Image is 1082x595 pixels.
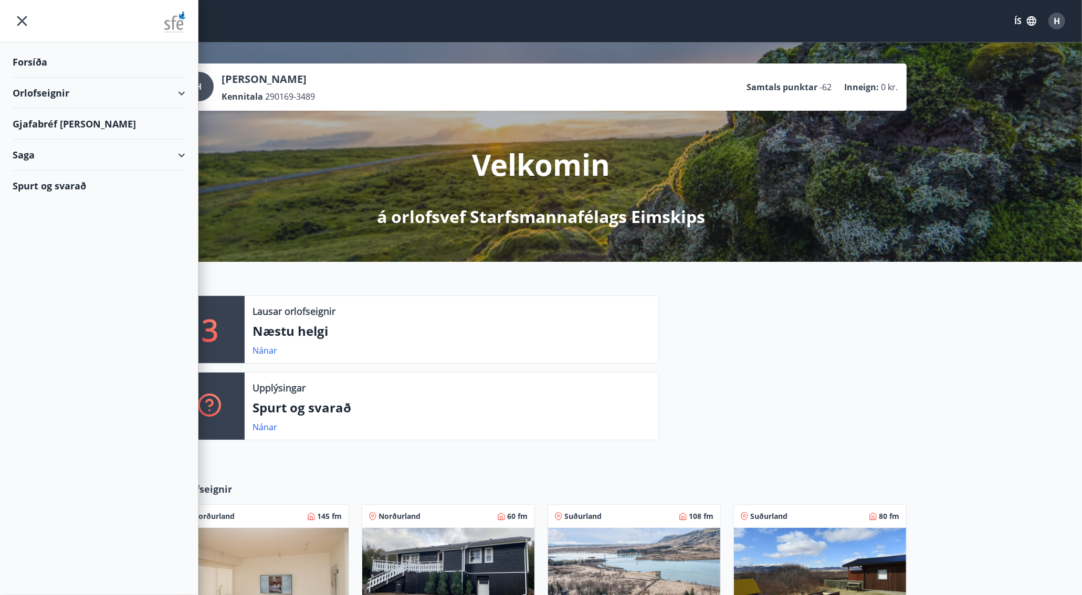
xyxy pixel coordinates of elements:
span: 290169-3489 [266,91,316,102]
p: Lausar orlofseignir [253,304,336,318]
p: Samtals punktar [747,81,818,93]
span: Suðurland [751,511,788,522]
span: H [196,81,202,92]
div: Forsíða [13,47,185,78]
p: Upplýsingar [253,381,306,395]
a: Nánar [253,421,278,433]
p: Kennitala [222,91,264,102]
span: H [1054,15,1060,27]
span: Norðurland [379,511,421,522]
p: Velkomin [472,144,610,184]
span: 60 fm [508,511,528,522]
span: 0 kr. [881,81,898,93]
span: -62 [820,81,832,93]
span: 80 fm [879,511,900,522]
div: Orlofseignir [13,78,185,109]
p: Næstu helgi [253,322,650,340]
button: menu [13,12,31,30]
div: Spurt og svarað [13,171,185,201]
span: Suðurland [565,511,602,522]
p: 3 [202,310,219,349]
span: 145 fm [318,511,342,522]
span: Orlofseignir [176,482,233,496]
a: Nánar [253,345,278,356]
p: á orlofsvef Starfsmannafélags Eimskips [377,205,705,228]
div: Gjafabréf [PERSON_NAME] [13,109,185,140]
img: union_logo [164,12,185,33]
p: Spurt og svarað [253,399,650,417]
p: Inneign : [845,81,879,93]
button: ÍS [1009,12,1042,30]
p: [PERSON_NAME] [222,72,316,87]
button: H [1044,8,1069,34]
span: 108 fm [689,511,714,522]
span: Norðurland [193,511,235,522]
div: Saga [13,140,185,171]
